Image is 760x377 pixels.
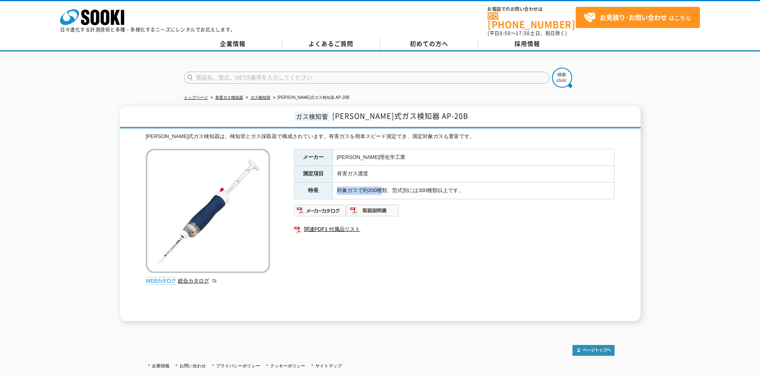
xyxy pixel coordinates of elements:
th: 特長 [294,182,333,199]
span: (平日 ～ 土日、祝日除く) [488,30,567,37]
a: 取扱説明書 [347,209,399,215]
li: [PERSON_NAME]式ガス検知器 AP-20B [272,94,349,102]
a: 関連PDF1 付属品リスト [294,224,615,235]
a: サイトマップ [315,363,342,368]
a: 有害ガス検知器 [215,95,243,100]
a: プライバシーポリシー [216,363,260,368]
a: 総合カタログ [178,278,217,284]
th: メーカー [294,149,333,166]
img: webカタログ [146,277,176,285]
img: 北川式ガス検知器 AP-20B [146,149,270,273]
div: [PERSON_NAME]式ガス検知器は、検知管とガス採取器で構成されています。有害ガスを簡単スピード測定でき、測定対象ガスも豊富です。 [146,132,615,141]
a: ガス検知管 [250,95,270,100]
td: [PERSON_NAME]理化学工業 [333,149,614,166]
span: お電話でのお問い合わせは [488,7,576,12]
img: btn_search.png [552,68,572,88]
th: 測定項目 [294,166,333,182]
a: お問い合わせ [179,363,206,368]
a: メーカーカタログ [294,209,347,215]
strong: お見積り･お問い合わせ [600,12,667,22]
img: トップページへ [573,345,615,356]
a: 初めての方へ [380,38,478,50]
p: 日々進化する計測技術と多種・多様化するニーズにレンタルでお応えします。 [60,27,236,32]
input: 商品名、型式、NETIS番号を入力してください [184,72,550,84]
a: 採用情報 [478,38,577,50]
a: [PHONE_NUMBER] [488,12,576,29]
a: クッキーポリシー [270,363,305,368]
span: ガス検知管 [294,112,330,121]
a: お見積り･お問い合わせはこちら [576,7,700,28]
span: はこちら [584,12,691,24]
span: 初めての方へ [410,39,448,48]
a: トップページ [184,95,208,100]
span: [PERSON_NAME]式ガス検知器 AP-20B [332,110,468,121]
td: 対象ガスで約200種類、型式別には300種類以上です。 [333,182,614,199]
span: 17:30 [516,30,530,37]
a: 企業情報 [152,363,169,368]
img: 取扱説明書 [347,204,399,217]
span: 8:50 [500,30,511,37]
a: 企業情報 [184,38,282,50]
td: 有害ガス濃度 [333,166,614,182]
img: メーカーカタログ [294,204,347,217]
a: よくあるご質問 [282,38,380,50]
